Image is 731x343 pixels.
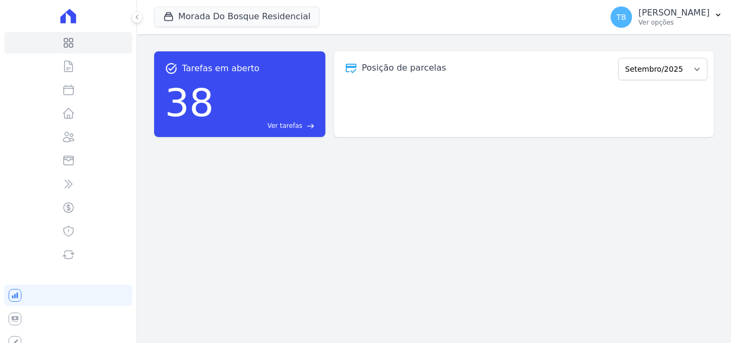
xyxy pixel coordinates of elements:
[638,7,710,18] p: [PERSON_NAME]
[616,13,626,21] span: TB
[268,121,302,131] span: Ver tarefas
[362,62,446,74] div: Posição de parcelas
[182,62,260,75] span: Tarefas em aberto
[638,18,710,27] p: Ver opções
[165,75,214,131] div: 38
[165,62,178,75] span: task_alt
[154,6,319,27] button: Morada Do Bosque Residencial
[307,122,315,130] span: east
[602,2,731,32] button: TB [PERSON_NAME] Ver opções
[218,121,315,131] a: Ver tarefas east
